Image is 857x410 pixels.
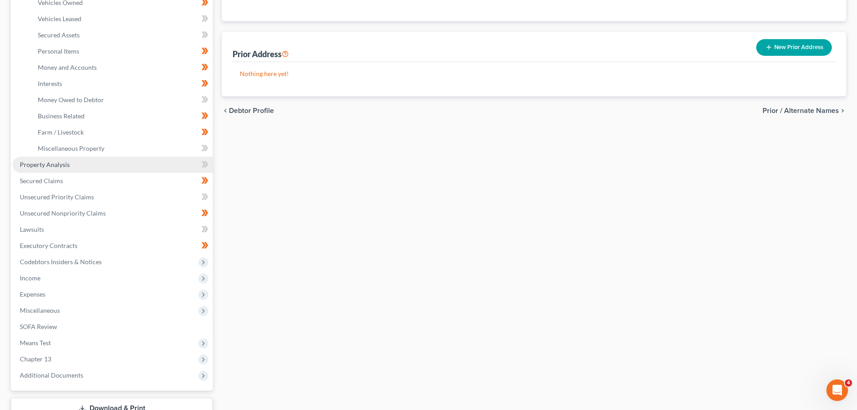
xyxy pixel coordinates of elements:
[31,11,213,27] a: Vehicles Leased
[20,209,106,217] span: Unsecured Nonpriority Claims
[31,43,213,59] a: Personal Items
[222,107,274,114] button: chevron_left Debtor Profile
[763,107,846,114] button: Prior / Alternate Names chevron_right
[20,290,45,298] span: Expenses
[38,144,104,152] span: Miscellaneous Property
[20,323,57,330] span: SOFA Review
[240,69,828,78] p: Nothing here yet!
[845,379,852,387] span: 4
[20,225,44,233] span: Lawsuits
[20,161,70,168] span: Property Analysis
[20,242,77,249] span: Executory Contracts
[31,92,213,108] a: Money Owed to Debtor
[229,107,274,114] span: Debtor Profile
[31,27,213,43] a: Secured Assets
[38,31,80,39] span: Secured Assets
[13,157,213,173] a: Property Analysis
[20,339,51,347] span: Means Test
[13,221,213,238] a: Lawsuits
[20,193,94,201] span: Unsecured Priority Claims
[38,63,97,71] span: Money and Accounts
[20,258,102,266] span: Codebtors Insiders & Notices
[31,59,213,76] a: Money and Accounts
[13,173,213,189] a: Secured Claims
[31,140,213,157] a: Miscellaneous Property
[38,128,84,136] span: Farm / Livestock
[20,177,63,185] span: Secured Claims
[839,107,846,114] i: chevron_right
[13,238,213,254] a: Executory Contracts
[20,306,60,314] span: Miscellaneous
[20,371,83,379] span: Additional Documents
[763,107,839,114] span: Prior / Alternate Names
[38,96,104,104] span: Money Owed to Debtor
[826,379,848,401] iframe: Intercom live chat
[13,189,213,205] a: Unsecured Priority Claims
[13,205,213,221] a: Unsecured Nonpriority Claims
[13,319,213,335] a: SOFA Review
[20,355,51,363] span: Chapter 13
[233,49,289,59] div: Prior Address
[31,76,213,92] a: Interests
[38,112,85,120] span: Business Related
[756,39,832,56] button: New Prior Address
[222,107,229,114] i: chevron_left
[38,15,81,23] span: Vehicles Leased
[31,124,213,140] a: Farm / Livestock
[20,274,40,282] span: Income
[31,108,213,124] a: Business Related
[38,47,79,55] span: Personal Items
[38,80,62,87] span: Interests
